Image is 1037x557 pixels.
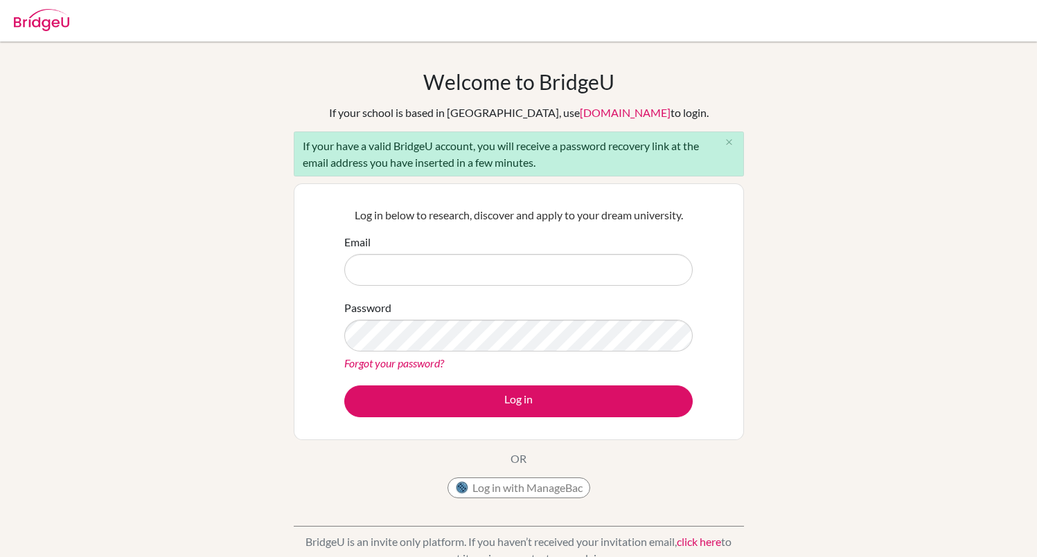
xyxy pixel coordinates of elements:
[423,69,614,94] h1: Welcome to BridgeU
[344,356,444,369] a: Forgot your password?
[511,450,526,467] p: OR
[344,234,371,250] label: Email
[447,477,590,498] button: Log in with ManageBac
[677,535,721,548] a: click here
[724,137,734,147] i: close
[329,104,709,121] div: If your school is based in [GEOGRAPHIC_DATA], use to login.
[580,106,671,119] a: [DOMAIN_NAME]
[344,207,693,223] p: Log in below to research, discover and apply to your dream university.
[294,131,744,176] div: If your have a valid BridgeU account, you will receive a password recovery link at the email addr...
[344,385,693,417] button: Log in
[716,132,743,153] button: Close
[14,9,69,31] img: Bridge-U
[344,300,391,316] label: Password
